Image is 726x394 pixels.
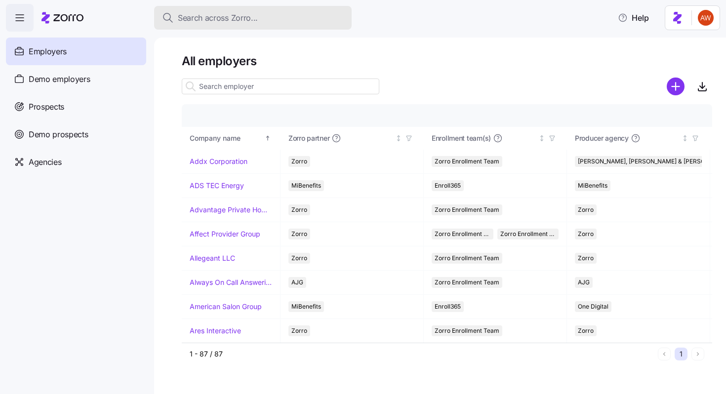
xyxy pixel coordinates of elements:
[291,277,303,288] span: AJG
[264,135,271,142] div: Sorted ascending
[575,133,629,143] span: Producer agency
[578,229,594,239] span: Zorro
[578,301,608,312] span: One Digital
[435,325,499,336] span: Zorro Enrollment Team
[190,349,654,359] div: 1 - 87 / 87
[578,253,594,264] span: Zorro
[190,157,247,166] a: Addx Corporation
[578,180,607,191] span: MiBenefits
[432,133,491,143] span: Enrollment team(s)
[288,133,329,143] span: Zorro partner
[190,133,263,144] div: Company name
[618,12,649,24] span: Help
[190,302,262,312] a: American Salon Group
[435,277,499,288] span: Zorro Enrollment Team
[500,229,556,239] span: Zorro Enrollment Experts
[578,204,594,215] span: Zorro
[435,253,499,264] span: Zorro Enrollment Team
[29,45,67,58] span: Employers
[291,325,307,336] span: Zorro
[435,229,490,239] span: Zorro Enrollment Team
[29,128,88,141] span: Demo prospects
[291,253,307,264] span: Zorro
[435,156,499,167] span: Zorro Enrollment Team
[190,253,235,263] a: Allegeant LLC
[190,229,260,239] a: Affect Provider Group
[190,277,272,287] a: Always On Call Answering Service
[6,148,146,176] a: Agencies
[6,120,146,148] a: Demo prospects
[182,79,379,94] input: Search employer
[154,6,352,30] button: Search across Zorro...
[691,348,704,360] button: Next page
[291,204,307,215] span: Zorro
[435,204,499,215] span: Zorro Enrollment Team
[435,180,461,191] span: Enroll365
[675,348,687,360] button: 1
[291,301,321,312] span: MiBenefits
[291,180,321,191] span: MiBenefits
[610,8,657,28] button: Help
[6,93,146,120] a: Prospects
[182,127,281,150] th: Company nameSorted ascending
[190,326,241,336] a: Ares Interactive
[190,205,272,215] a: Advantage Private Home Care
[6,65,146,93] a: Demo employers
[395,135,402,142] div: Not sorted
[435,301,461,312] span: Enroll365
[658,348,671,360] button: Previous page
[698,10,714,26] img: 3c671664b44671044fa8929adf5007c6
[667,78,685,95] svg: add icon
[178,12,258,24] span: Search across Zorro...
[29,101,64,113] span: Prospects
[190,181,244,191] a: ADS TEC Energy
[578,277,590,288] span: AJG
[291,156,307,167] span: Zorro
[281,127,424,150] th: Zorro partnerNot sorted
[291,229,307,239] span: Zorro
[682,135,688,142] div: Not sorted
[424,127,567,150] th: Enrollment team(s)Not sorted
[29,156,61,168] span: Agencies
[29,73,90,85] span: Demo employers
[538,135,545,142] div: Not sorted
[567,127,710,150] th: Producer agencyNot sorted
[578,325,594,336] span: Zorro
[182,53,712,69] h1: All employers
[6,38,146,65] a: Employers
